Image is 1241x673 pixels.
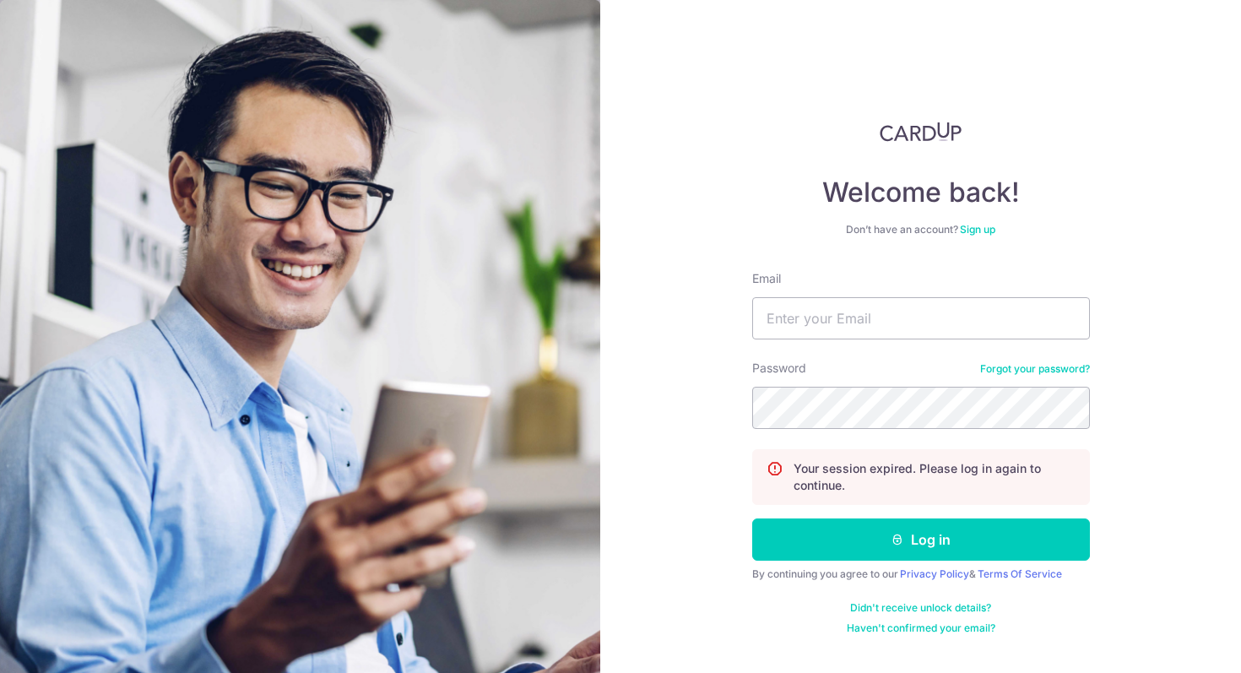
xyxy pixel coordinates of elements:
a: Didn't receive unlock details? [850,601,991,615]
p: Your session expired. Please log in again to continue. [794,460,1076,494]
a: Sign up [960,223,995,236]
a: Terms Of Service [978,567,1062,580]
div: By continuing you agree to our & [752,567,1090,581]
button: Log in [752,518,1090,561]
a: Forgot your password? [980,362,1090,376]
a: Privacy Policy [900,567,969,580]
label: Password [752,360,806,377]
img: CardUp Logo [880,122,962,142]
label: Email [752,270,781,287]
h4: Welcome back! [752,176,1090,209]
input: Enter your Email [752,297,1090,339]
a: Haven't confirmed your email? [847,621,995,635]
div: Don’t have an account? [752,223,1090,236]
